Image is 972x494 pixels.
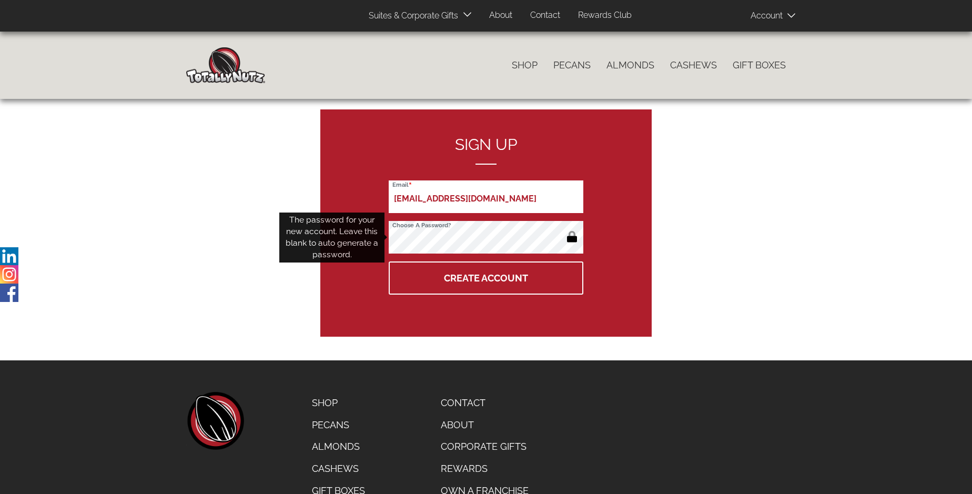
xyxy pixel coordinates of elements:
a: home [186,392,244,450]
a: Pecans [304,414,373,436]
a: Contact [433,392,536,414]
h2: Sign up [389,136,583,165]
a: Contact [522,5,568,26]
button: Create Account [389,261,583,295]
a: Gift Boxes [725,54,794,76]
a: About [433,414,536,436]
a: Rewards Club [570,5,640,26]
img: Home [186,47,265,83]
a: Cashews [304,458,373,480]
input: Email [389,180,583,213]
a: About [481,5,520,26]
a: Shop [504,54,545,76]
a: Suites & Corporate Gifts [361,6,461,26]
a: Cashews [662,54,725,76]
a: Almonds [304,436,373,458]
a: Pecans [545,54,599,76]
a: Shop [304,392,373,414]
a: Almonds [599,54,662,76]
a: Rewards [433,458,536,480]
div: The password for your new account. Leave this blank to auto generate a password. [279,213,384,263]
a: Corporate Gifts [433,436,536,458]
